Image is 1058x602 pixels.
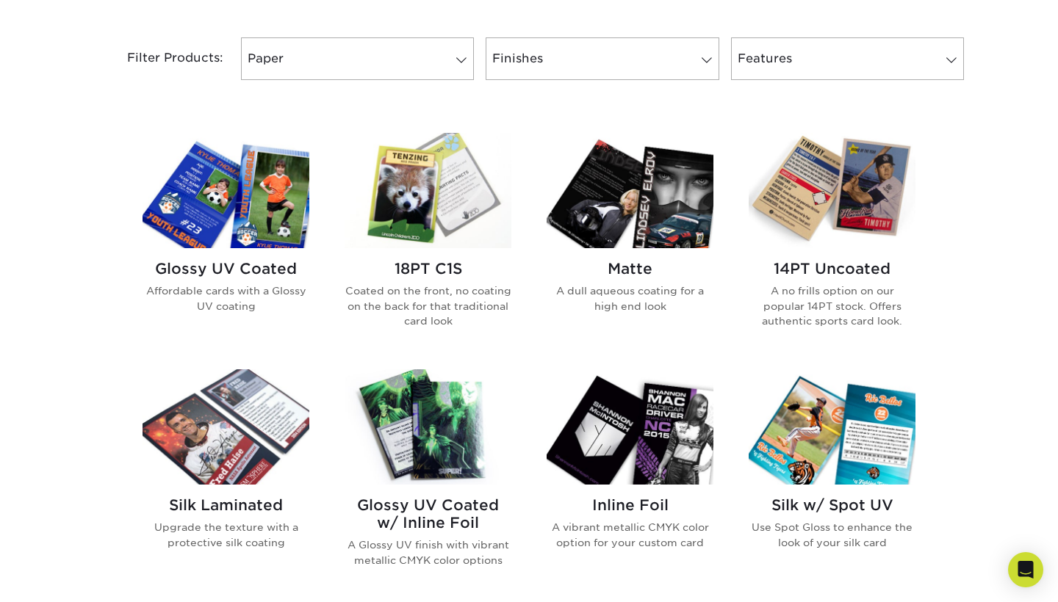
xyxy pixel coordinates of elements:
[345,133,511,248] img: 18PT C1S Trading Cards
[143,496,309,514] h2: Silk Laminated
[486,37,719,80] a: Finishes
[749,369,915,591] a: Silk w/ Spot UV Trading Cards Silk w/ Spot UV Use Spot Gloss to enhance the look of your silk card
[749,369,915,485] img: Silk w/ Spot UV Trading Cards
[547,283,713,313] p: A dull aqueous coating for a high end look
[547,260,713,278] h2: Matte
[345,369,511,591] a: Glossy UV Coated w/ Inline Foil Trading Cards Glossy UV Coated w/ Inline Foil A Glossy UV finish ...
[4,557,125,597] iframe: Google Customer Reviews
[749,520,915,550] p: Use Spot Gloss to enhance the look of your silk card
[749,133,915,248] img: 14PT Uncoated Trading Cards
[345,496,511,532] h2: Glossy UV Coated w/ Inline Foil
[345,260,511,278] h2: 18PT C1S
[1008,552,1043,587] div: Open Intercom Messenger
[345,369,511,485] img: Glossy UV Coated w/ Inline Foil Trading Cards
[749,496,915,514] h2: Silk w/ Spot UV
[345,537,511,567] p: A Glossy UV finish with vibrant metallic CMYK color options
[547,369,713,485] img: Inline Foil Trading Cards
[345,133,511,352] a: 18PT C1S Trading Cards 18PT C1S Coated on the front, no coating on the back for that traditional ...
[731,37,964,80] a: Features
[547,520,713,550] p: A vibrant metallic CMYK color option for your custom card
[143,283,309,313] p: Affordable cards with a Glossy UV coating
[143,369,309,485] img: Silk Laminated Trading Cards
[143,369,309,591] a: Silk Laminated Trading Cards Silk Laminated Upgrade the texture with a protective silk coating
[547,133,713,248] img: Matte Trading Cards
[547,496,713,514] h2: Inline Foil
[143,260,309,278] h2: Glossy UV Coated
[143,133,309,248] img: Glossy UV Coated Trading Cards
[88,37,235,80] div: Filter Products:
[241,37,474,80] a: Paper
[547,133,713,352] a: Matte Trading Cards Matte A dull aqueous coating for a high end look
[749,283,915,328] p: A no frills option on our popular 14PT stock. Offers authentic sports card look.
[547,369,713,591] a: Inline Foil Trading Cards Inline Foil A vibrant metallic CMYK color option for your custom card
[143,520,309,550] p: Upgrade the texture with a protective silk coating
[749,260,915,278] h2: 14PT Uncoated
[749,133,915,352] a: 14PT Uncoated Trading Cards 14PT Uncoated A no frills option on our popular 14PT stock. Offers au...
[143,133,309,352] a: Glossy UV Coated Trading Cards Glossy UV Coated Affordable cards with a Glossy UV coating
[345,283,511,328] p: Coated on the front, no coating on the back for that traditional card look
